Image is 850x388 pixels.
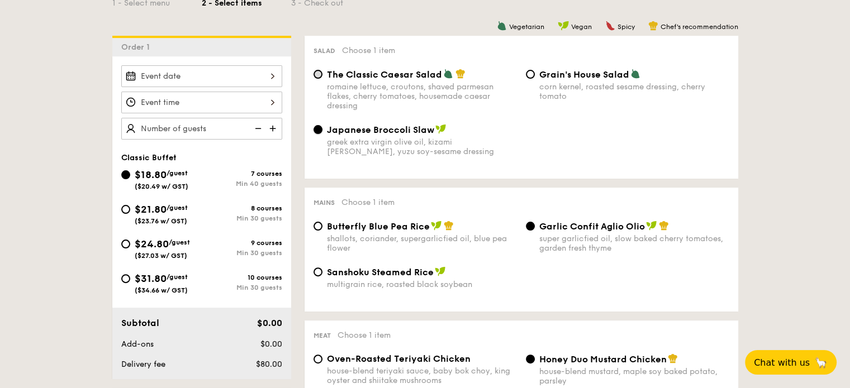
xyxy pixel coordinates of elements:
span: $18.80 [135,169,167,181]
input: Sanshoku Steamed Ricemultigrain rice, roasted black soybean [314,267,322,276]
span: $0.00 [257,318,282,328]
div: super garlicfied oil, slow baked cherry tomatoes, garden fresh thyme [539,234,729,253]
span: Honey Duo Mustard Chicken [539,354,667,365]
span: Order 1 [121,42,154,52]
span: Mains [314,199,335,207]
span: /guest [167,169,188,177]
input: Butterfly Blue Pea Riceshallots, coriander, supergarlicfied oil, blue pea flower [314,222,322,231]
span: Grain's House Salad [539,69,629,80]
span: Chef's recommendation [661,23,738,31]
div: Min 40 guests [202,180,282,188]
div: corn kernel, roasted sesame dressing, cherry tomato [539,82,729,101]
span: Vegetarian [509,23,544,31]
div: 8 courses [202,204,282,212]
span: Classic Buffet [121,153,177,162]
div: Min 30 guests [202,249,282,257]
input: Grain's House Saladcorn kernel, roasted sesame dressing, cherry tomato [526,70,535,79]
span: ($20.49 w/ GST) [135,183,188,190]
img: icon-vegan.f8ff3823.svg [431,221,442,231]
span: 🦙 [814,356,828,369]
div: 10 courses [202,274,282,281]
input: Japanese Broccoli Slawgreek extra virgin olive oil, kizami [PERSON_NAME], yuzu soy-sesame dressing [314,125,322,134]
span: /guest [169,238,190,246]
span: Choose 1 item [341,198,395,207]
input: Number of guests [121,118,282,140]
input: Oven-Roasted Teriyaki Chickenhouse-blend teriyaki sauce, baby bok choy, king oyster and shiitake ... [314,355,322,363]
img: icon-vegetarian.fe4039eb.svg [497,21,507,31]
span: $21.80 [135,203,167,215]
img: icon-vegetarian.fe4039eb.svg [443,69,453,79]
span: $0.00 [260,339,282,349]
img: icon-chef-hat.a58ddaea.svg [659,221,669,231]
input: The Classic Caesar Saladromaine lettuce, croutons, shaved parmesan flakes, cherry tomatoes, house... [314,70,322,79]
span: ($27.03 w/ GST) [135,252,187,260]
div: Min 30 guests [202,214,282,222]
div: greek extra virgin olive oil, kizami [PERSON_NAME], yuzu soy-sesame dressing [327,137,517,156]
span: Spicy [618,23,635,31]
img: icon-add.58712e84.svg [265,118,282,139]
span: Subtotal [121,318,159,328]
span: Sanshoku Steamed Rice [327,267,434,277]
img: icon-vegan.f8ff3823.svg [435,266,446,276]
span: Japanese Broccoli Slaw [327,124,434,135]
span: ($34.66 w/ GST) [135,286,188,294]
span: The Classic Caesar Salad [327,69,442,80]
input: Garlic Confit Aglio Oliosuper garlicfied oil, slow baked cherry tomatoes, garden fresh thyme [526,222,535,231]
img: icon-vegan.f8ff3823.svg [558,21,569,31]
img: icon-spicy.37a8142b.svg [605,21,615,31]
div: romaine lettuce, croutons, shaved parmesan flakes, cherry tomatoes, housemade caesar dressing [327,82,517,111]
span: /guest [167,204,188,212]
span: Salad [314,47,335,55]
img: icon-reduce.1d2dbef1.svg [249,118,265,139]
span: Vegan [571,23,592,31]
img: icon-chef-hat.a58ddaea.svg [444,221,454,231]
img: icon-chef-hat.a58ddaea.svg [455,69,466,79]
input: $21.80/guest($23.76 w/ GST)8 coursesMin 30 guests [121,205,130,214]
input: Event time [121,92,282,113]
span: Meat [314,332,331,339]
input: Event date [121,65,282,87]
input: Honey Duo Mustard Chickenhouse-blend mustard, maple soy baked potato, parsley [526,355,535,363]
span: Delivery fee [121,360,165,369]
img: icon-vegan.f8ff3823.svg [646,221,657,231]
div: multigrain rice, roasted black soybean [327,280,517,289]
div: 9 courses [202,239,282,247]
div: 7 courses [202,170,282,178]
span: Chat with us [754,357,810,368]
img: icon-vegetarian.fe4039eb.svg [630,69,640,79]
span: Choose 1 item [338,330,391,340]
input: $24.80/guest($27.03 w/ GST)9 coursesMin 30 guests [121,239,130,248]
input: $31.80/guest($34.66 w/ GST)10 coursesMin 30 guests [121,274,130,283]
div: Min 30 guests [202,284,282,291]
span: $24.80 [135,238,169,250]
span: /guest [167,273,188,281]
span: Oven-Roasted Teriyaki Chicken [327,353,471,364]
span: Add-ons [121,339,154,349]
img: icon-chef-hat.a58ddaea.svg [648,21,658,31]
span: Garlic Confit Aglio Olio [539,221,645,232]
input: $18.80/guest($20.49 w/ GST)7 coursesMin 40 guests [121,170,130,179]
span: Choose 1 item [342,46,395,55]
span: ($23.76 w/ GST) [135,217,187,225]
div: shallots, coriander, supergarlicfied oil, blue pea flower [327,234,517,253]
span: $80.00 [255,360,282,369]
span: $31.80 [135,272,167,285]
div: house-blend teriyaki sauce, baby bok choy, king oyster and shiitake mushrooms [327,366,517,385]
button: Chat with us🦙 [745,350,837,375]
img: icon-vegan.f8ff3823.svg [435,124,447,134]
img: icon-chef-hat.a58ddaea.svg [668,353,678,363]
div: house-blend mustard, maple soy baked potato, parsley [539,367,729,386]
span: Butterfly Blue Pea Rice [327,221,430,232]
